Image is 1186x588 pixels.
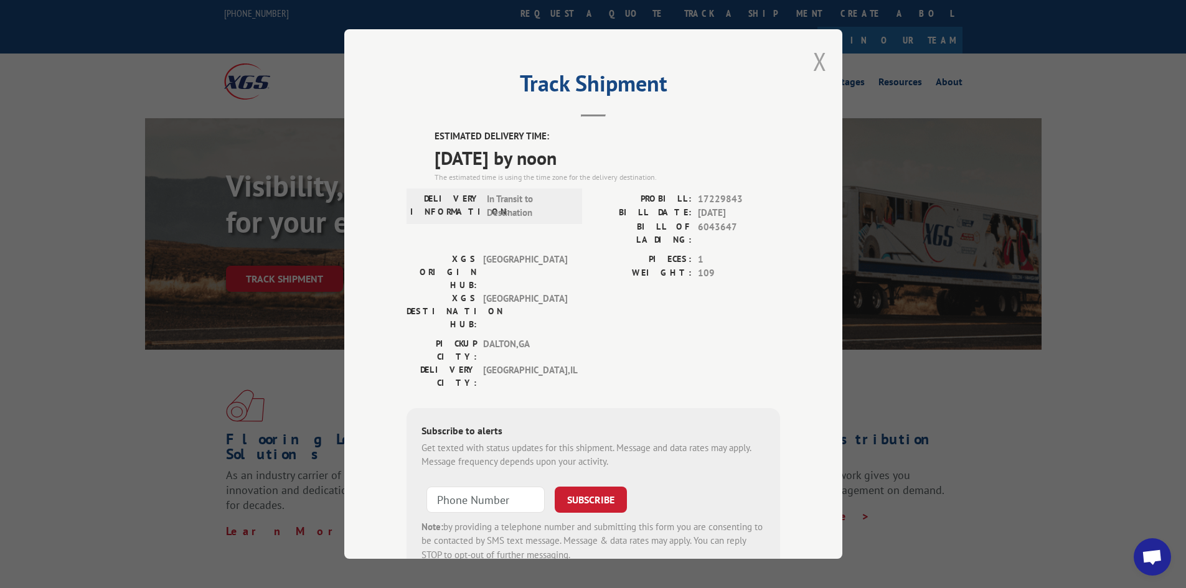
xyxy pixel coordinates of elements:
[698,220,780,246] span: 6043647
[593,266,692,281] label: WEIGHT:
[698,192,780,207] span: 17229843
[407,75,780,98] h2: Track Shipment
[1134,538,1171,576] div: Open chat
[421,441,765,469] div: Get texted with status updates for this shipment. Message and data rates may apply. Message frequ...
[426,487,545,513] input: Phone Number
[421,520,765,562] div: by providing a telephone number and submitting this form you are consenting to be contacted by SM...
[435,144,780,172] span: [DATE] by noon
[435,172,780,183] div: The estimated time is using the time zone for the delivery destination.
[407,292,477,331] label: XGS DESTINATION HUB:
[483,253,567,292] span: [GEOGRAPHIC_DATA]
[435,129,780,144] label: ESTIMATED DELIVERY TIME:
[813,45,827,78] button: Close modal
[407,253,477,292] label: XGS ORIGIN HUB:
[487,192,571,220] span: In Transit to Destination
[593,192,692,207] label: PROBILL:
[698,206,780,220] span: [DATE]
[593,206,692,220] label: BILL DATE:
[593,220,692,246] label: BILL OF LADING:
[698,253,780,267] span: 1
[483,292,567,331] span: [GEOGRAPHIC_DATA]
[483,337,567,363] span: DALTON , GA
[698,266,780,281] span: 109
[407,337,477,363] label: PICKUP CITY:
[555,487,627,513] button: SUBSCRIBE
[421,521,443,533] strong: Note:
[407,363,477,390] label: DELIVERY CITY:
[421,423,765,441] div: Subscribe to alerts
[593,253,692,267] label: PIECES:
[483,363,567,390] span: [GEOGRAPHIC_DATA] , IL
[410,192,481,220] label: DELIVERY INFORMATION:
